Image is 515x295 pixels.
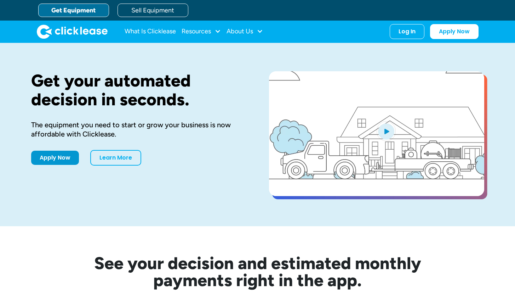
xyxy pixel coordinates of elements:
[59,255,456,289] h2: See your decision and estimated monthly payments right in the app.
[38,4,109,17] a: Get Equipment
[125,24,176,39] a: What Is Clicklease
[227,24,263,39] div: About Us
[377,121,396,141] img: Blue play button logo on a light blue circular background
[399,28,416,35] div: Log In
[90,150,141,166] a: Learn More
[182,24,221,39] div: Resources
[31,151,79,165] a: Apply Now
[31,71,246,109] h1: Get your automated decision in seconds.
[37,24,108,39] a: home
[31,120,246,139] div: The equipment you need to start or grow your business is now affordable with Clicklease.
[37,24,108,39] img: Clicklease logo
[430,24,479,39] a: Apply Now
[118,4,188,17] a: Sell Equipment
[269,71,484,196] a: open lightbox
